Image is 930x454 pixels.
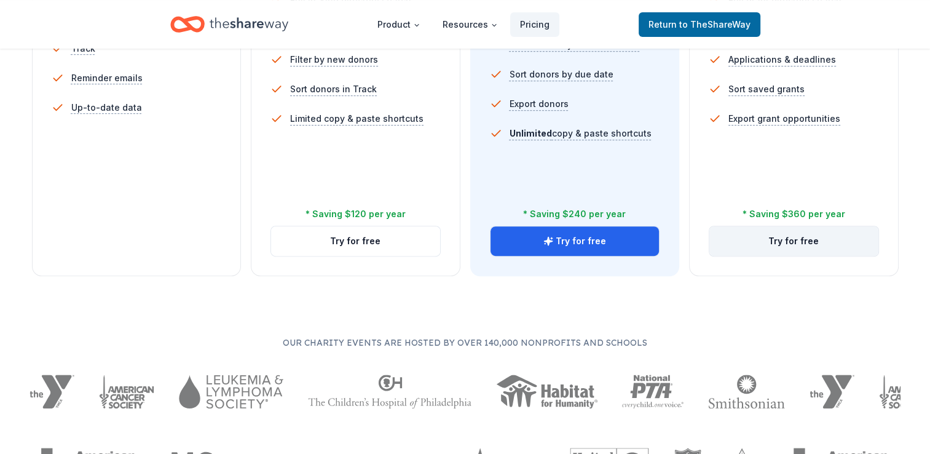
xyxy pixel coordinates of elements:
button: Product [368,12,430,37]
img: National PTA [622,375,684,408]
img: American Cancer Society [99,375,155,408]
span: Unlimited [510,128,552,138]
span: Sort donors in Track [290,82,377,97]
div: * Saving $120 per year [305,207,406,221]
button: Try for free [709,226,878,256]
span: Track [71,41,95,56]
a: Pricing [510,12,559,37]
img: YMCA [810,375,854,408]
div: * Saving $240 per year [523,207,626,221]
button: Try for free [271,226,440,256]
img: YMCA [30,375,74,408]
span: Limited copy & paste shortcuts [290,111,424,126]
div: * Saving $360 per year [743,207,845,221]
span: Up-to-date data [71,100,142,115]
button: Resources [433,12,508,37]
span: Filter by new donors [290,52,378,67]
p: Our charity events are hosted by over 140,000 nonprofits and schools [30,335,900,350]
span: Export donors [510,97,569,111]
span: copy & paste shortcuts [510,128,652,138]
span: Sort saved grants [728,82,805,97]
span: Reminder emails [71,71,143,86]
a: Home [170,10,288,39]
span: Return [648,17,751,32]
button: Try for free [491,226,660,256]
span: to TheShareWay [679,19,751,30]
span: Export grant opportunities [728,111,840,126]
img: The Children's Hospital of Philadelphia [308,375,471,408]
img: Habitat for Humanity [496,375,597,408]
img: Leukemia & Lymphoma Society [179,375,283,408]
span: Applications & deadlines [728,52,836,67]
span: Sort donors by due date [510,67,613,82]
nav: Main [368,10,559,39]
a: Returnto TheShareWay [639,12,760,37]
img: Smithsonian [708,375,785,408]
